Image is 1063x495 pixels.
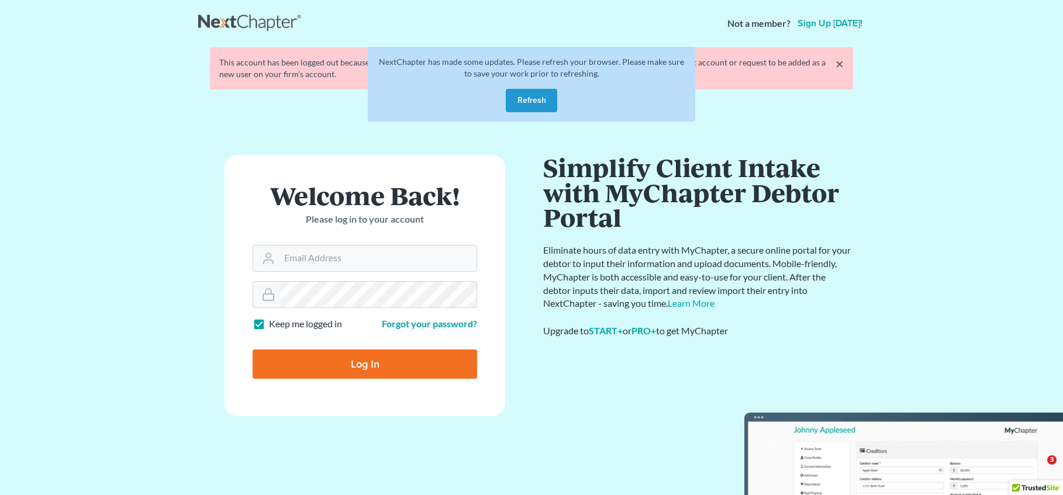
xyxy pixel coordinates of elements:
a: × [836,57,844,71]
span: NextChapter has made some updates. Please refresh your browser. Please make sure to save your wor... [379,57,684,78]
h1: Simplify Client Intake with MyChapter Debtor Portal [543,155,853,230]
input: Log In [253,349,477,379]
a: Learn More [668,297,715,309]
button: Refresh [506,89,557,112]
span: 3 [1047,455,1057,465]
input: Email Address [279,245,477,271]
p: Please log in to your account [253,213,477,226]
a: Sign up [DATE]! [795,19,865,28]
p: Eliminate hours of data entry with MyChapter, a secure online portal for your debtor to input the... [543,244,853,310]
strong: Not a member? [727,17,791,30]
label: Keep me logged in [269,317,342,331]
iframe: Intercom live chat [1023,455,1051,483]
a: START+ [589,325,623,336]
div: This account has been logged out because someone new has initiated a new session with the same lo... [219,57,844,80]
a: Forgot your password? [382,318,477,329]
div: Upgrade to or to get MyChapter [543,324,853,338]
a: PRO+ [631,325,656,336]
h1: Welcome Back! [253,183,477,208]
